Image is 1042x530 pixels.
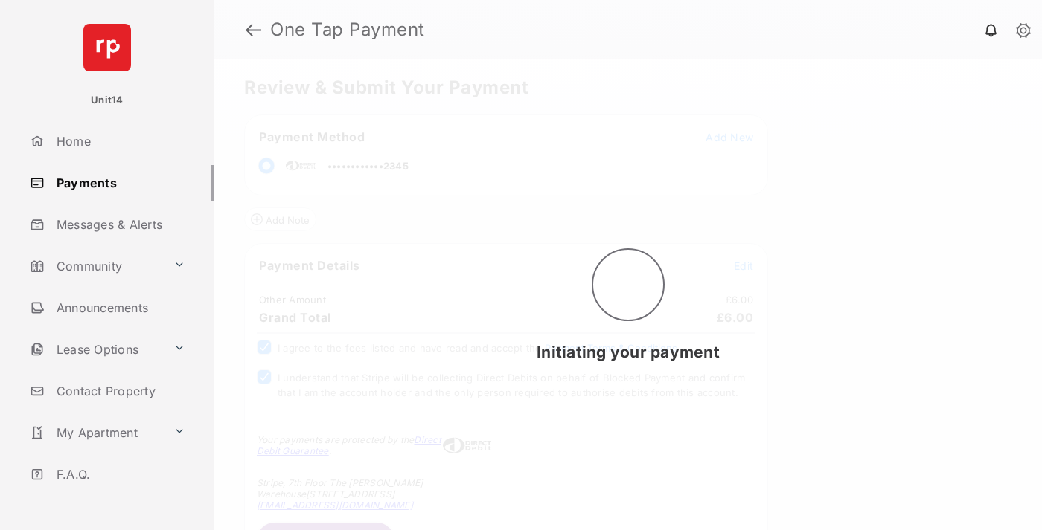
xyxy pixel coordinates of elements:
[24,415,167,450] a: My Apartment
[24,165,214,201] a: Payments
[24,123,214,159] a: Home
[24,207,214,242] a: Messages & Alerts
[24,456,214,492] a: F.A.Q.
[24,290,214,326] a: Announcements
[270,21,425,39] strong: One Tap Payment
[24,332,167,367] a: Lease Options
[91,93,124,108] p: Unit14
[83,24,131,71] img: svg+xml;base64,PHN2ZyB4bWxucz0iaHR0cDovL3d3dy53My5vcmcvMjAwMC9zdmciIHdpZHRoPSI2NCIgaGVpZ2h0PSI2NC...
[24,248,167,284] a: Community
[537,343,720,361] span: Initiating your payment
[24,373,214,409] a: Contact Property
